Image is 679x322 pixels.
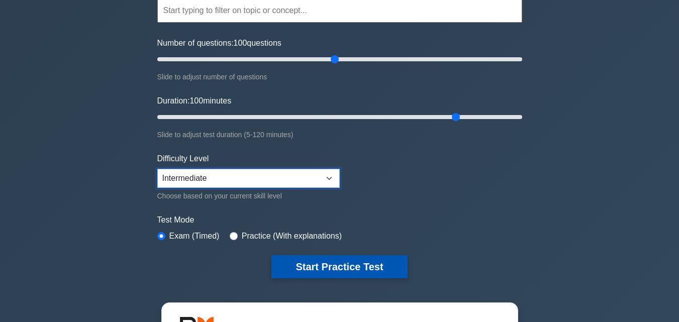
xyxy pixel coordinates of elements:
[157,95,232,107] label: Duration: minutes
[157,214,522,226] label: Test Mode
[157,190,340,202] div: Choose based on your current skill level
[157,71,522,83] div: Slide to adjust number of questions
[242,230,342,242] label: Practice (With explanations)
[189,96,203,105] span: 100
[157,37,281,49] label: Number of questions: questions
[234,39,247,47] span: 100
[271,255,407,278] button: Start Practice Test
[169,230,220,242] label: Exam (Timed)
[157,153,209,165] label: Difficulty Level
[157,129,522,141] div: Slide to adjust test duration (5-120 minutes)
